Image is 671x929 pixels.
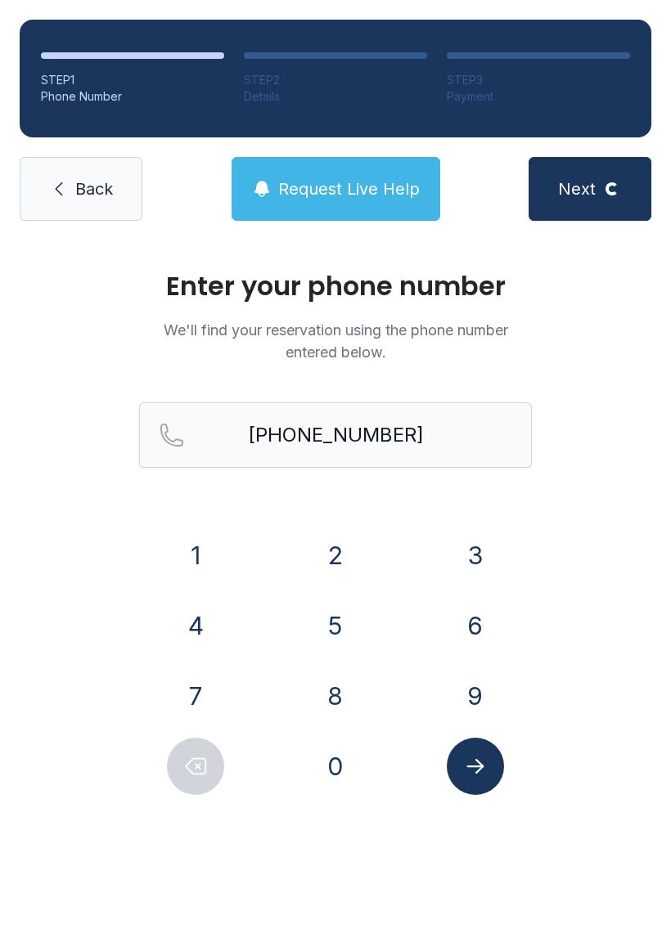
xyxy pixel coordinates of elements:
[447,72,630,88] div: STEP 3
[447,597,504,654] button: 6
[167,597,224,654] button: 4
[447,667,504,725] button: 9
[75,177,113,200] span: Back
[41,72,224,88] div: STEP 1
[139,402,532,468] input: Reservation phone number
[244,88,427,105] div: Details
[244,72,427,88] div: STEP 2
[167,527,224,584] button: 1
[139,319,532,363] p: We'll find your reservation using the phone number entered below.
[278,177,420,200] span: Request Live Help
[307,738,364,795] button: 0
[167,667,224,725] button: 7
[447,738,504,795] button: Submit lookup form
[307,667,364,725] button: 8
[139,273,532,299] h1: Enter your phone number
[307,597,364,654] button: 5
[41,88,224,105] div: Phone Number
[307,527,364,584] button: 2
[167,738,224,795] button: Delete number
[447,88,630,105] div: Payment
[447,527,504,584] button: 3
[558,177,596,200] span: Next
